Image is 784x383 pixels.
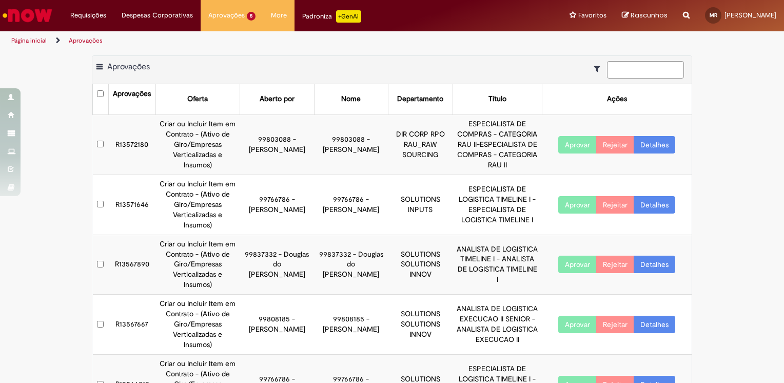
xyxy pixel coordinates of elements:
div: Padroniza [302,10,361,23]
td: SOLUTIONS SOLUTIONS INNOV [388,235,453,295]
button: Rejeitar [596,256,634,273]
td: R13567667 [108,295,155,355]
td: R13567890 [108,235,155,295]
span: Requisições [70,10,106,21]
button: Aprovar [558,316,597,333]
td: 99803088 - [PERSON_NAME] [240,114,314,175]
td: R13572180 [108,114,155,175]
td: 99803088 - [PERSON_NAME] [314,114,388,175]
span: Despesas Corporativas [122,10,193,21]
button: Rejeitar [596,196,634,214]
td: ESPECIALISTA DE LOGISTICA TIMELINE I - ESPECIALISTA DE LOGISTICA TIMELINE I [453,175,542,235]
a: Detalhes [634,256,675,273]
span: [PERSON_NAME] [724,11,776,20]
td: Criar ou Incluir Item em Contrato - (Ativo de Giro/Empresas Verticalizadas e Insumos) [155,235,240,295]
td: SOLUTIONS INPUTS [388,175,453,235]
div: Departamento [397,94,443,104]
div: Nome [341,94,361,104]
a: Página inicial [11,36,47,45]
button: Aprovar [558,196,597,214]
button: Rejeitar [596,316,634,333]
td: R13571646 [108,175,155,235]
td: 99837332 - Douglas do [PERSON_NAME] [314,235,388,295]
td: 99837332 - Douglas do [PERSON_NAME] [240,235,314,295]
td: DIR CORP RPO RAU_RAW SOURCING [388,114,453,175]
i: Mostrar filtros para: Suas Solicitações [594,65,605,72]
td: Criar ou Incluir Item em Contrato - (Ativo de Giro/Empresas Verticalizadas e Insumos) [155,295,240,355]
th: Aprovações [108,84,155,114]
button: Rejeitar [596,136,634,154]
a: Rascunhos [622,11,668,21]
td: Criar ou Incluir Item em Contrato - (Ativo de Giro/Empresas Verticalizadas e Insumos) [155,114,240,175]
td: 99766786 - [PERSON_NAME] [240,175,314,235]
td: Criar ou Incluir Item em Contrato - (Ativo de Giro/Empresas Verticalizadas e Insumos) [155,175,240,235]
img: ServiceNow [1,5,54,26]
div: Ações [607,94,627,104]
a: Detalhes [634,136,675,154]
td: 99808185 - [PERSON_NAME] [314,295,388,355]
div: Aprovações [113,89,151,99]
span: MR [710,12,717,18]
button: Aprovar [558,256,597,273]
td: 99808185 - [PERSON_NAME] [240,295,314,355]
td: ANALISTA DE LOGISTICA TIMELINE I - ANALISTA DE LOGISTICA TIMELINE I [453,235,542,295]
div: Oferta [187,94,208,104]
span: More [271,10,287,21]
span: Favoritos [578,10,606,21]
span: Aprovações [208,10,245,21]
a: Aprovações [69,36,103,45]
span: 5 [247,12,256,21]
ul: Trilhas de página [8,31,515,50]
span: Rascunhos [631,10,668,20]
td: ANALISTA DE LOGISTICA EXECUCAO II SENIOR - ANALISTA DE LOGISTICA EXECUCAO II [453,295,542,355]
button: Aprovar [558,136,597,154]
a: Detalhes [634,196,675,214]
td: ESPECIALISTA DE COMPRAS - CATEGORIA RAU II-ESPECIALISTA DE COMPRAS - CATEGORIA RAU II [453,114,542,175]
div: Aberto por [260,94,295,104]
td: 99766786 - [PERSON_NAME] [314,175,388,235]
td: SOLUTIONS SOLUTIONS INNOV [388,295,453,355]
div: Título [488,94,506,104]
span: Aprovações [107,62,150,72]
a: Detalhes [634,316,675,333]
p: +GenAi [336,10,361,23]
